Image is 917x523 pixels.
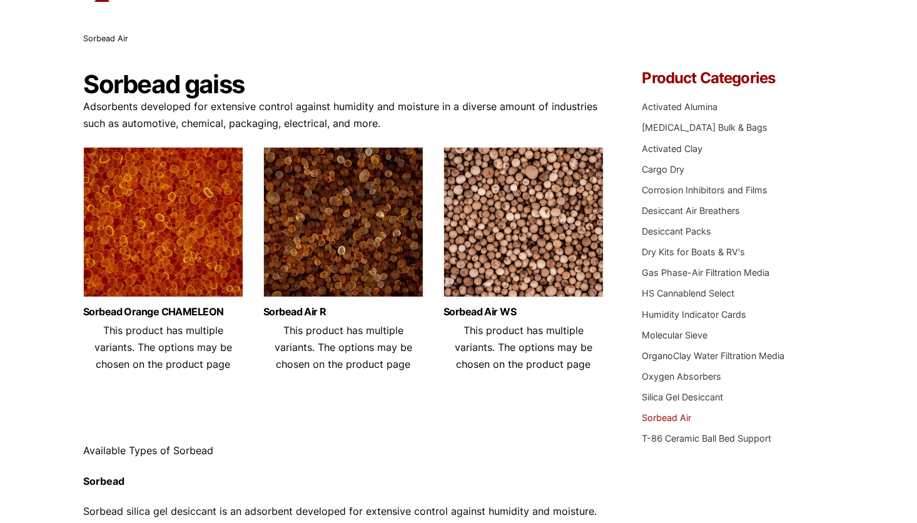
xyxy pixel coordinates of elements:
p: Available Types of Sorbead [83,442,605,459]
a: Silica Gel Desiccant [642,392,724,402]
a: Cargo Dry [642,164,685,175]
h4: Product Categories [642,71,834,86]
a: Desiccant Packs [642,226,712,236]
span: This product has multiple variants. The options may be chosen on the product page [94,324,232,370]
a: Dry Kits for Boats & RV's [642,246,746,257]
a: Molecular Sieve [642,330,708,340]
span: This product has multiple variants. The options may be chosen on the product page [455,324,592,370]
h1: Sorbead gaiss [83,71,605,98]
a: HS Cannablend Select [642,288,735,298]
a: Sorbead Orange CHAMELEON [83,307,243,317]
a: OrganoClay Water Filtration Media [642,350,785,361]
a: Activated Clay [642,143,703,154]
a: Gas Phase-Air Filtration Media [642,267,770,278]
a: Sorbead Air R [263,307,423,317]
span: Sorbead Air [83,34,128,43]
strong: Sorbead [83,475,124,487]
a: Sorbead Air [642,412,692,423]
p: Adsorbents developed for extensive control against humidity and moisture in a diverse amount of i... [83,98,605,132]
a: Humidity Indicator Cards [642,309,747,320]
a: [MEDICAL_DATA] Bulk & Bags [642,122,768,133]
a: T-86 Ceramic Ball Bed Support [642,433,772,444]
a: Activated Alumina [642,101,718,112]
a: Sorbead Air WS [443,307,604,317]
a: Oxygen Absorbers [642,371,722,382]
a: Corrosion Inhibitors and Films [642,185,768,195]
a: Desiccant Air Breathers [642,205,741,216]
span: This product has multiple variants. The options may be chosen on the product page [275,324,412,370]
